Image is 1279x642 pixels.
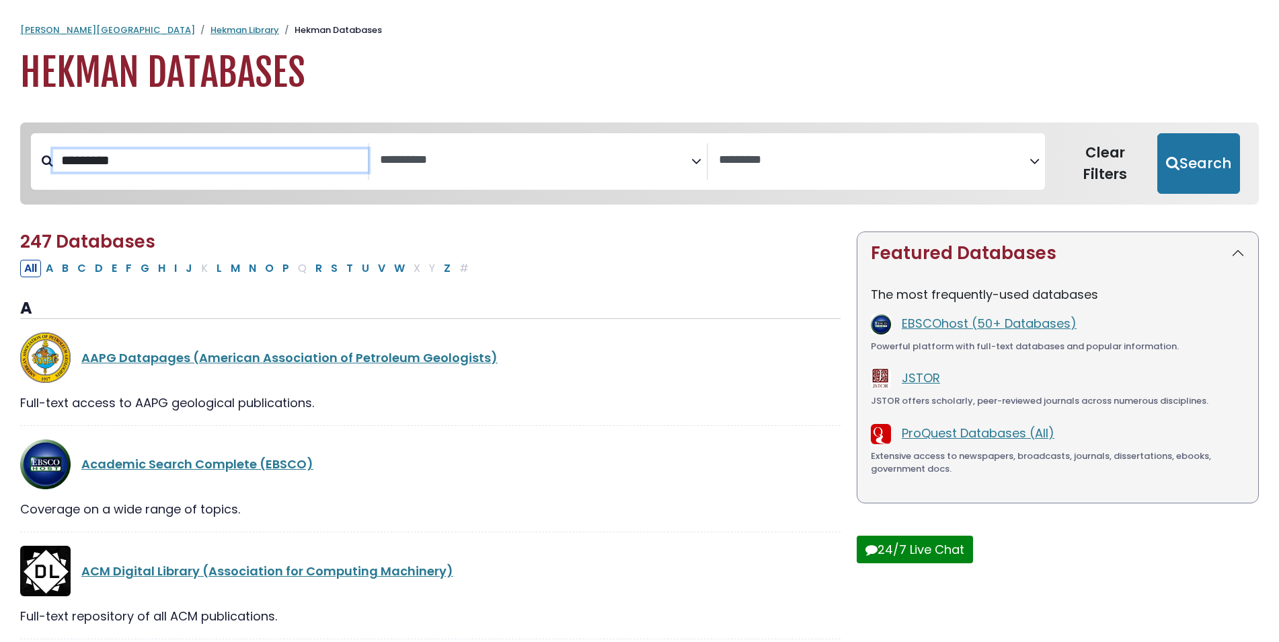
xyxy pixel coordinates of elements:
a: EBSCOhost (50+ Databases) [902,315,1077,332]
h1: Hekman Databases [20,50,1259,96]
textarea: Search [380,153,691,168]
a: [PERSON_NAME][GEOGRAPHIC_DATA] [20,24,195,36]
button: Filter Results D [91,260,107,277]
button: Filter Results O [261,260,278,277]
li: Hekman Databases [279,24,382,37]
button: Filter Results N [245,260,260,277]
a: ACM Digital Library (Association for Computing Machinery) [81,563,453,579]
div: Alpha-list to filter by first letter of database name [20,259,474,276]
button: Filter Results B [58,260,73,277]
div: Powerful platform with full-text databases and popular information. [871,340,1245,353]
button: Filter Results I [170,260,181,277]
div: Extensive access to newspapers, broadcasts, journals, dissertations, ebooks, government docs. [871,450,1245,476]
button: Filter Results R [311,260,326,277]
button: Filter Results F [122,260,136,277]
textarea: Search [719,153,1030,168]
button: Filter Results L [212,260,226,277]
button: 24/7 Live Chat [857,536,973,563]
div: JSTOR offers scholarly, peer-reviewed journals across numerous disciplines. [871,394,1245,408]
button: Filter Results S [327,260,342,277]
div: Full-text repository of all ACM publications. [20,607,841,625]
input: Search database by title or keyword [53,149,368,172]
button: Filter Results G [137,260,153,277]
button: Filter Results H [154,260,169,277]
nav: breadcrumb [20,24,1259,37]
nav: Search filters [20,122,1259,205]
a: Hekman Library [210,24,279,36]
button: Filter Results M [227,260,244,277]
span: 247 Databases [20,229,155,254]
button: Filter Results V [374,260,389,277]
a: Academic Search Complete (EBSCO) [81,456,313,472]
a: JSTOR [902,369,940,386]
button: Filter Results J [182,260,196,277]
button: Filter Results P [278,260,293,277]
a: AAPG Datapages (American Association of Petroleum Geologists) [81,349,498,366]
button: Filter Results Z [440,260,455,277]
button: Filter Results C [73,260,90,277]
button: Filter Results W [390,260,409,277]
button: All [20,260,41,277]
h3: A [20,299,841,319]
p: The most frequently-used databases [871,285,1245,304]
div: Coverage on a wide range of topics. [20,500,841,518]
button: Filter Results U [358,260,373,277]
button: Filter Results A [42,260,57,277]
a: ProQuest Databases (All) [902,425,1054,441]
button: Clear Filters [1053,133,1157,194]
button: Filter Results E [108,260,121,277]
button: Submit for Search Results [1157,133,1240,194]
button: Featured Databases [857,232,1258,275]
div: Full-text access to AAPG geological publications. [20,394,841,412]
button: Filter Results T [342,260,357,277]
